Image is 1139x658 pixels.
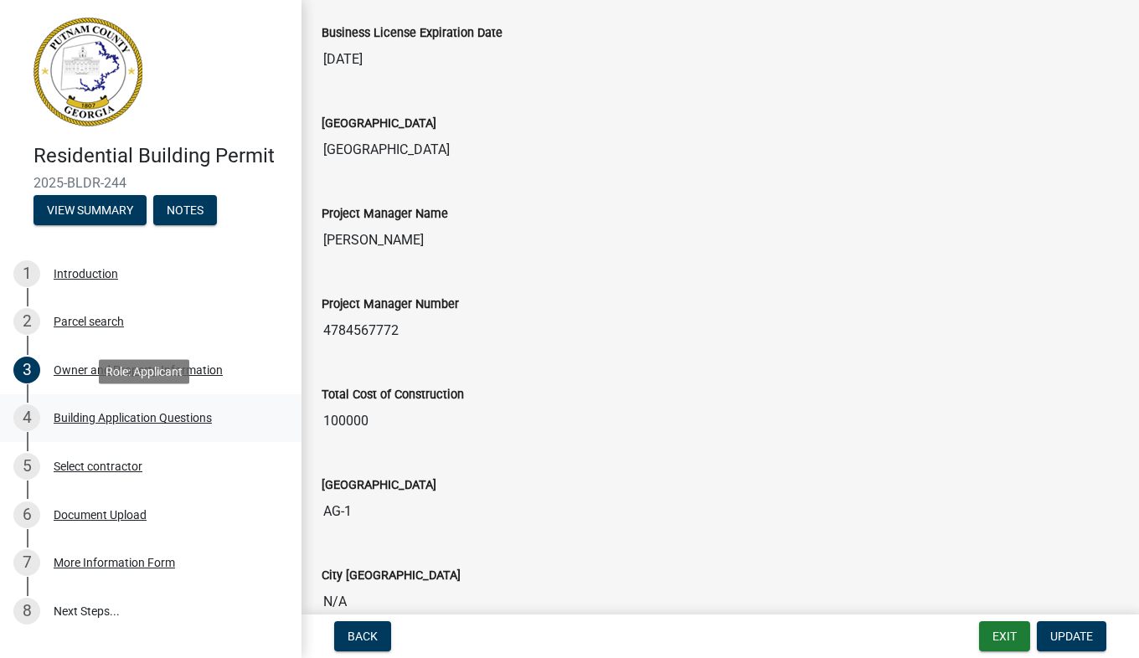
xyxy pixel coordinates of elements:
h4: Residential Building Permit [33,144,288,168]
div: More Information Form [54,557,175,568]
div: 4 [13,404,40,431]
div: 7 [13,549,40,576]
div: Introduction [54,268,118,280]
div: 1 [13,260,40,287]
button: Exit [979,621,1030,651]
button: View Summary [33,195,147,225]
label: Total Cost of Construction [322,389,464,401]
div: 8 [13,598,40,625]
img: Putnam County, Georgia [33,18,142,126]
div: 5 [13,453,40,480]
div: 6 [13,501,40,528]
label: City [GEOGRAPHIC_DATA] [322,570,461,582]
div: Parcel search [54,316,124,327]
label: Business License Expiration Date [322,28,502,39]
button: Update [1037,621,1106,651]
label: [GEOGRAPHIC_DATA] [322,118,436,130]
div: 3 [13,357,40,383]
div: Role: Applicant [99,359,189,383]
div: Building Application Questions [54,412,212,424]
label: Project Manager Number [322,299,459,311]
label: Project Manager Name [322,208,448,220]
button: Notes [153,195,217,225]
span: 2025-BLDR-244 [33,175,268,191]
span: Back [348,630,378,643]
wm-modal-confirm: Summary [33,204,147,218]
div: Select contractor [54,460,142,472]
div: Owner and Property Information [54,364,223,376]
label: [GEOGRAPHIC_DATA] [322,480,436,491]
button: Back [334,621,391,651]
wm-modal-confirm: Notes [153,204,217,218]
span: Update [1050,630,1093,643]
div: Document Upload [54,509,147,521]
div: 2 [13,308,40,335]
